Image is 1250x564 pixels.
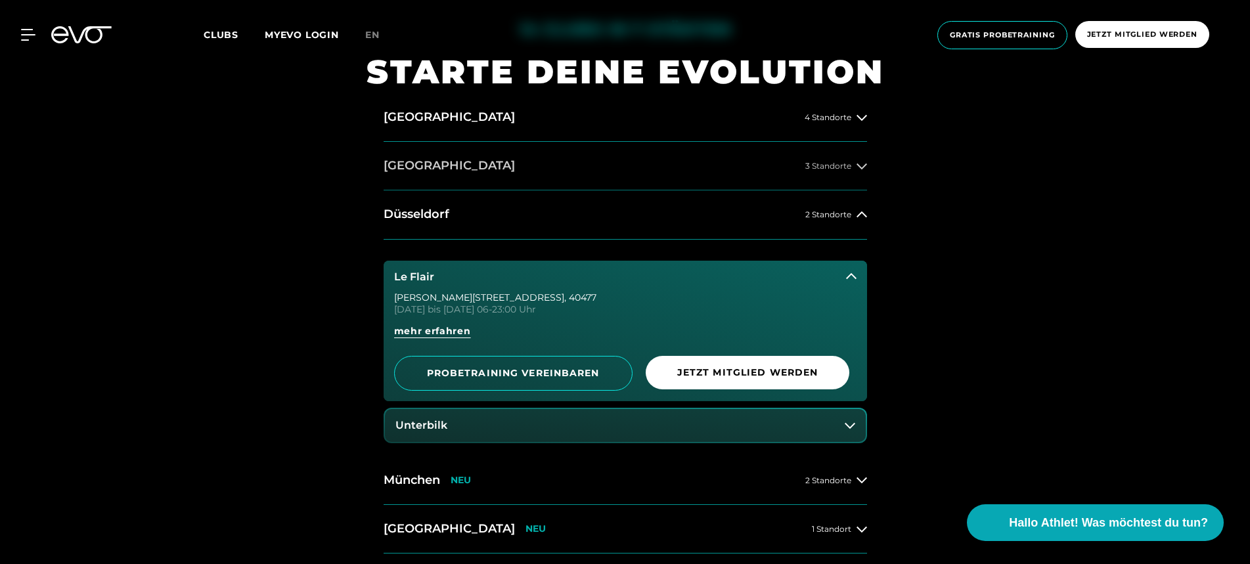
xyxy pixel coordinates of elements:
span: mehr erfahren [394,324,471,338]
span: Jetzt Mitglied werden [677,366,818,380]
p: NEU [525,523,546,534]
a: MYEVO LOGIN [265,29,339,41]
h2: [GEOGRAPHIC_DATA] [384,158,515,174]
h3: Le Flair [394,271,434,283]
button: Unterbilk [385,409,866,442]
a: PROBETRAINING VEREINBAREN [394,356,633,391]
a: Gratis Probetraining [933,21,1071,49]
h2: Düsseldorf [384,206,449,223]
button: Düsseldorf2 Standorte [384,190,867,239]
h2: [GEOGRAPHIC_DATA] [384,521,515,537]
a: Jetzt Mitglied werden [646,356,857,391]
h3: Unterbilk [395,420,447,431]
h2: [GEOGRAPHIC_DATA] [384,109,515,125]
span: 2 Standorte [805,476,851,485]
h1: STARTE DEINE EVOLUTION [367,51,884,93]
a: en [365,28,395,43]
span: 4 Standorte [805,113,851,121]
button: [GEOGRAPHIC_DATA]NEU1 Standort [384,505,867,553]
span: en [365,29,380,41]
a: Clubs [204,28,265,41]
span: Jetzt Mitglied werden [1087,29,1197,40]
span: Clubs [204,29,238,41]
h2: München [384,472,440,488]
span: Gratis Probetraining [950,30,1055,41]
span: 1 Standort [812,525,851,533]
a: mehr erfahren [394,324,857,348]
span: 3 Standorte [805,162,851,170]
div: [PERSON_NAME][STREET_ADDRESS] , 40477 [394,293,857,302]
span: PROBETRAINING VEREINBAREN [426,366,600,380]
button: Le Flair [384,261,867,293]
span: 2 Standorte [805,210,851,219]
button: MünchenNEU2 Standorte [384,456,867,505]
button: Hallo Athlet! Was möchtest du tun? [967,504,1224,541]
button: [GEOGRAPHIC_DATA]4 Standorte [384,93,867,142]
a: Jetzt Mitglied werden [1071,21,1213,49]
button: [GEOGRAPHIC_DATA]3 Standorte [384,142,867,190]
p: NEU [451,475,471,486]
span: Hallo Athlet! Was möchtest du tun? [1009,514,1208,532]
div: [DATE] bis [DATE] 06-23:00 Uhr [394,305,857,314]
